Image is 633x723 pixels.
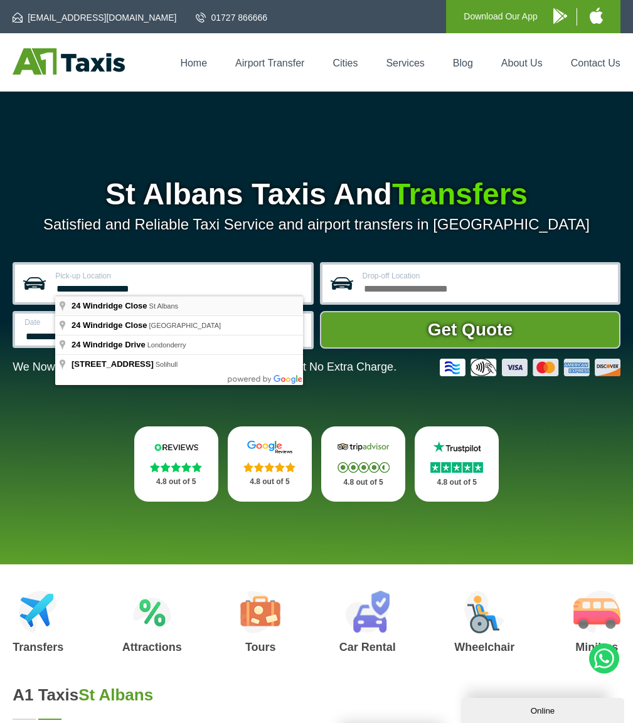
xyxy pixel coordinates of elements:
[253,361,396,373] span: The Car at No Extra Charge.
[461,695,627,723] iframe: chat widget
[156,361,178,368] span: Solihull
[235,58,304,68] a: Airport Transfer
[386,58,424,68] a: Services
[55,272,303,280] label: Pick-up Location
[454,641,514,653] h3: Wheelchair
[553,8,567,24] img: A1 Taxis Android App
[122,641,182,653] h3: Attractions
[501,58,543,68] a: About Us
[133,591,171,633] img: Attractions
[149,302,178,310] span: St Albans
[242,474,298,490] p: 4.8 out of 5
[392,177,528,211] span: Transfers
[428,440,485,454] img: Trustpilot
[338,462,390,473] img: Stars
[13,179,620,209] h1: St Albans Taxis And
[147,341,186,349] span: Londonderry
[332,58,358,68] a: Cities
[339,641,396,653] h3: Car Rental
[13,11,176,24] a: [EMAIL_ADDRESS][DOMAIN_NAME]
[464,9,538,24] p: Download Our App
[228,426,312,502] a: Google Stars 4.8 out of 5
[345,591,390,633] img: Car Rental
[363,272,610,280] label: Drop-off Location
[180,58,207,68] a: Home
[83,320,147,330] span: Windridge Close
[13,216,620,233] p: Satisfied and Reliable Taxi Service and airport transfers in [GEOGRAPHIC_DATA]
[78,685,153,704] span: St Albans
[573,641,620,653] h3: Minibus
[24,319,150,326] label: Date
[83,301,147,310] span: Windridge Close
[240,591,280,633] img: Tours
[242,440,298,454] img: Google
[148,440,205,454] img: Reviews.io
[72,340,80,349] span: 24
[464,591,504,633] img: Wheelchair
[320,311,620,349] button: Get Quote
[149,322,221,329] span: [GEOGRAPHIC_DATA]
[83,340,146,349] span: Windridge Drive
[240,641,280,653] h3: Tours
[13,641,63,653] h3: Transfers
[150,462,202,472] img: Stars
[335,475,391,490] p: 4.8 out of 5
[13,361,396,374] p: We Now Accept Card & Contactless Payment In
[19,591,57,633] img: Airport Transfers
[428,475,485,490] p: 4.8 out of 5
[453,58,473,68] a: Blog
[335,440,391,454] img: Tripadvisor
[72,301,80,310] span: 24
[430,462,483,473] img: Stars
[148,474,205,490] p: 4.8 out of 5
[321,426,405,502] a: Tripadvisor Stars 4.8 out of 5
[13,685,304,705] h2: A1 Taxis
[13,48,125,75] img: A1 Taxis St Albans LTD
[72,320,80,330] span: 24
[196,11,267,24] a: 01727 866666
[243,462,295,472] img: Stars
[573,591,620,633] img: Minibus
[571,58,620,68] a: Contact Us
[440,359,620,376] img: Credit And Debit Cards
[415,426,499,502] a: Trustpilot Stars 4.8 out of 5
[72,359,154,369] span: [STREET_ADDRESS]
[134,426,218,502] a: Reviews.io Stars 4.8 out of 5
[590,8,603,24] img: A1 Taxis iPhone App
